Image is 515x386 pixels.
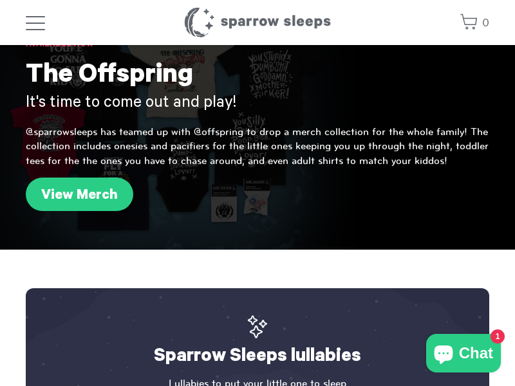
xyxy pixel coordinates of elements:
h6: Available Now [26,39,489,51]
a: 0 [460,10,489,37]
h1: The Offspring [26,61,489,93]
p: @sparrowsleeps has teamed up with @offspring to drop a merch collection for the whole family! The... [26,125,489,168]
h1: Sparrow Sleeps [183,6,332,39]
a: View Merch [26,178,133,211]
h2: Sparrow Sleeps lullabies [51,314,464,370]
h3: It's time to come out and play! [26,93,489,115]
inbox-online-store-chat: Shopify online store chat [422,334,505,376]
